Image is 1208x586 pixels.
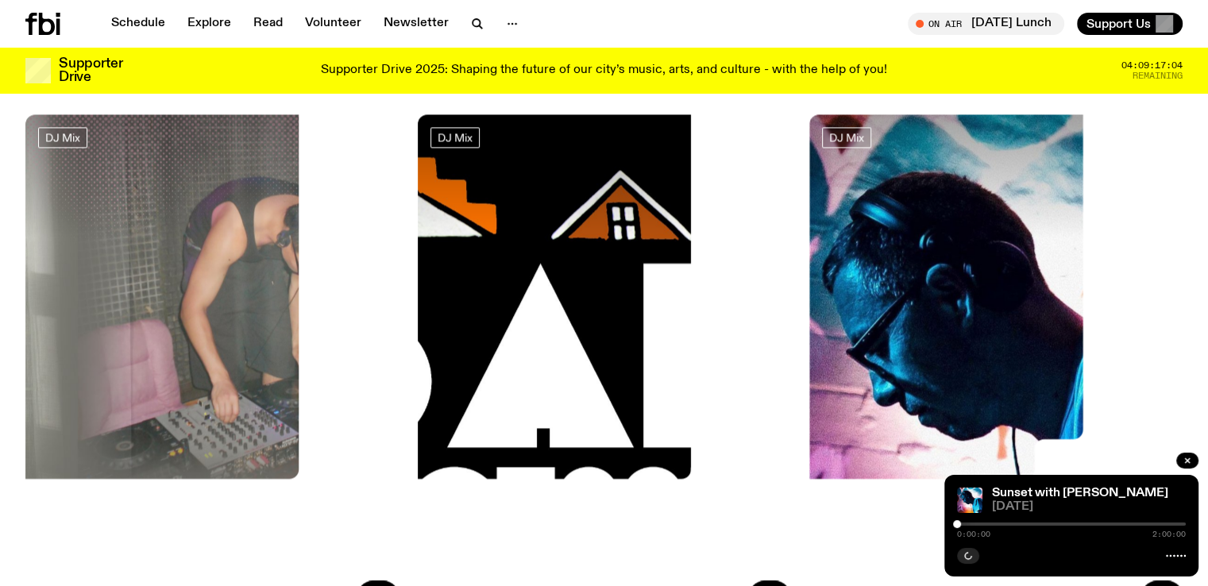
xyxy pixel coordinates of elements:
[244,13,292,35] a: Read
[822,127,871,148] a: DJ Mix
[59,57,122,84] h3: Supporter Drive
[829,131,864,143] span: DJ Mix
[438,131,473,143] span: DJ Mix
[178,13,241,35] a: Explore
[957,530,990,538] span: 0:00:00
[1133,71,1183,80] span: Remaining
[45,131,80,143] span: DJ Mix
[38,127,87,148] a: DJ Mix
[957,488,982,513] img: Simon Caldwell stands side on, looking downwards. He has headphones on. Behind him is a brightly ...
[992,501,1186,513] span: [DATE]
[1121,61,1183,70] span: 04:09:17:04
[430,127,480,148] a: DJ Mix
[1152,530,1186,538] span: 2:00:00
[295,13,371,35] a: Volunteer
[992,487,1168,499] a: Sunset with [PERSON_NAME]
[1077,13,1183,35] button: Support Us
[908,13,1064,35] button: On Air[DATE] Lunch
[102,13,175,35] a: Schedule
[321,64,887,78] p: Supporter Drive 2025: Shaping the future of our city’s music, arts, and culture - with the help o...
[1086,17,1151,31] span: Support Us
[374,13,458,35] a: Newsletter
